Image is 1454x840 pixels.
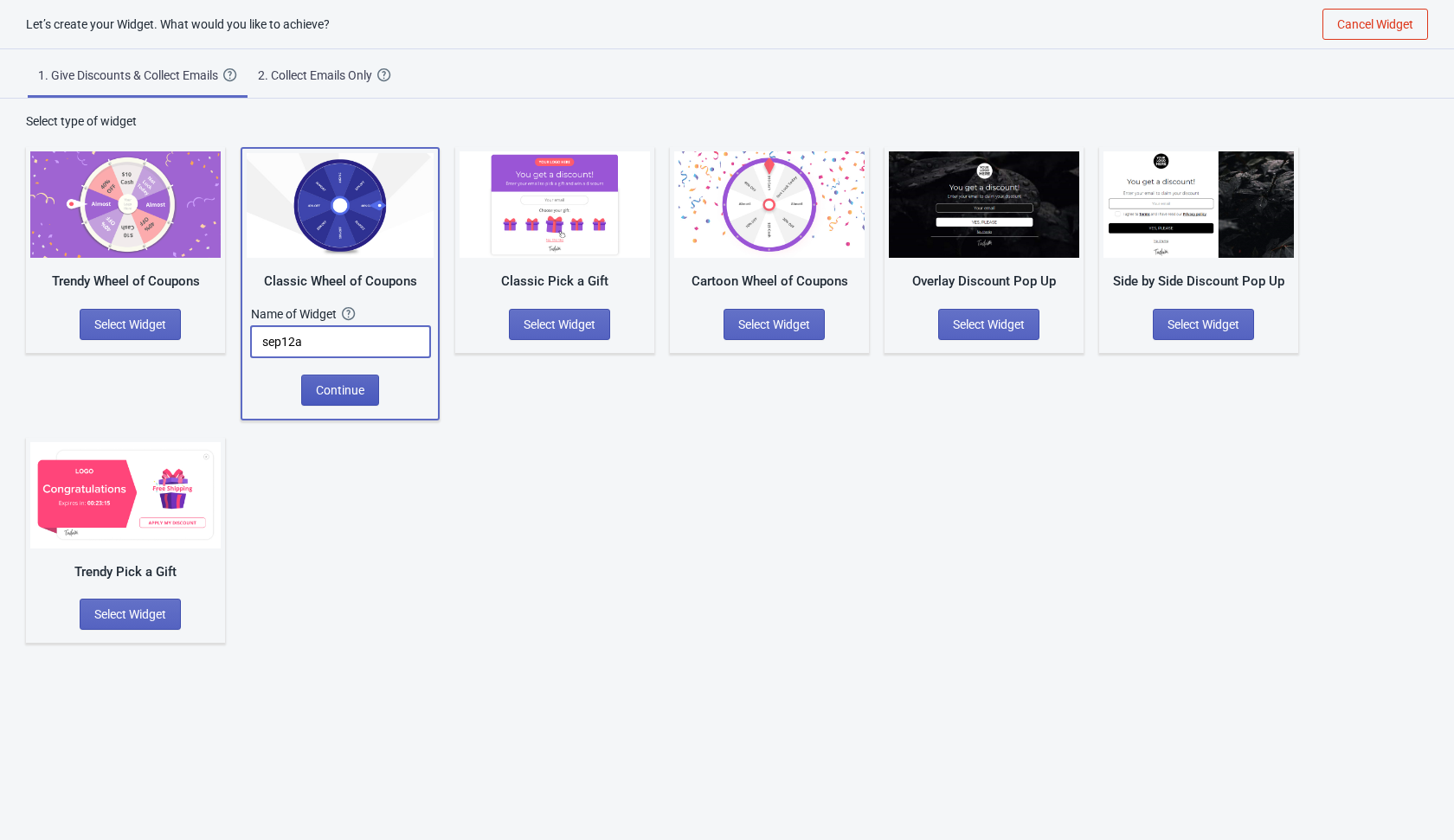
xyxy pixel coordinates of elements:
img: trendy_game.png [30,151,221,258]
span: Select Widget [953,317,1025,331]
img: gift_game_v2.jpg [30,442,221,548]
div: Select type of widget [26,112,1428,130]
span: Continue [316,383,364,397]
button: Cancel Widget [1322,9,1428,40]
button: Select Widget [724,309,825,340]
div: Trendy Wheel of Coupons [30,272,221,292]
button: Select Widget [509,309,610,340]
span: Select Widget [1168,317,1239,331]
span: Select Widget [738,317,810,331]
div: Cartoon Wheel of Coupons [674,272,865,292]
img: cartoon_game.jpg [674,151,865,258]
img: full_screen_popup.jpg [889,151,1079,258]
span: Cancel Widget [1337,17,1413,31]
img: regular_popup.jpg [1103,151,1294,258]
button: Select Widget [80,599,181,630]
span: Select Widget [94,607,166,621]
img: gift_game.jpg [460,151,650,258]
div: Side by Side Discount Pop Up [1103,272,1294,292]
div: Name of Widget [251,305,342,323]
div: Classic Pick a Gift [460,272,650,292]
img: classic_game.jpg [247,153,434,258]
span: Select Widget [524,317,595,331]
div: Trendy Pick a Gift [30,562,221,582]
button: Continue [301,375,379,406]
div: 1. Give Discounts & Collect Emails [38,67,223,84]
span: Select Widget [94,317,166,331]
div: Classic Wheel of Coupons [247,272,434,292]
div: 2. Collect Emails Only [258,67,377,84]
div: Overlay Discount Pop Up [889,272,1079,292]
button: Select Widget [80,309,181,340]
button: Select Widget [938,309,1039,340]
button: Select Widget [1153,309,1254,340]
